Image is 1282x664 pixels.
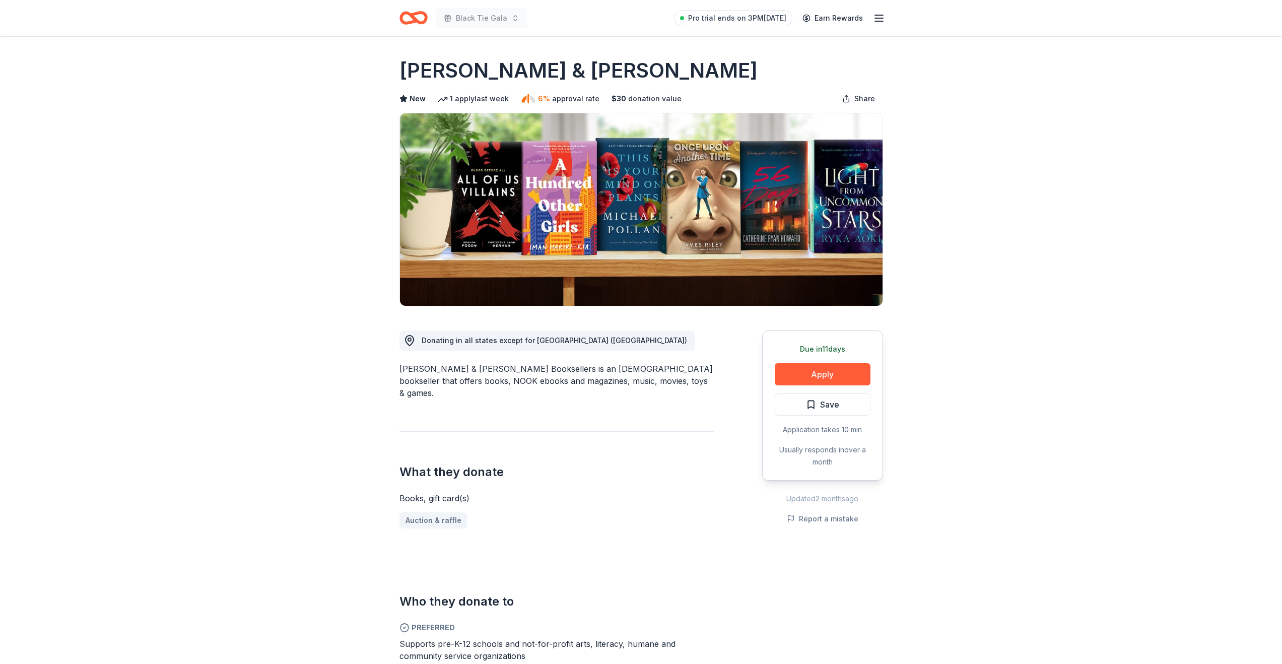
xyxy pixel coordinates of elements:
[456,12,507,24] span: Black Tie Gala
[775,343,870,355] div: Due in 11 days
[688,12,786,24] span: Pro trial ends on 3PM[DATE]
[820,398,839,411] span: Save
[399,622,714,634] span: Preferred
[628,93,682,105] span: donation value
[552,93,599,105] span: approval rate
[538,93,550,105] span: 6%
[612,93,626,105] span: $ 30
[399,464,714,480] h2: What they donate
[399,639,676,661] span: Supports pre-K-12 schools and not-for-profit arts, literacy, humane and community service organiz...
[775,424,870,436] div: Application takes 10 min
[775,363,870,385] button: Apply
[762,493,883,505] div: Updated 2 months ago
[422,336,687,345] span: Donating in all states except for [GEOGRAPHIC_DATA] ([GEOGRAPHIC_DATA])
[775,444,870,468] div: Usually responds in over a month
[834,89,883,109] button: Share
[674,10,792,26] a: Pro trial ends on 3PM[DATE]
[399,512,467,528] a: Auction & raffle
[438,93,509,105] div: 1 apply last week
[436,8,527,28] button: Black Tie Gala
[399,593,714,610] h2: Who they donate to
[410,93,426,105] span: New
[399,56,758,85] h1: [PERSON_NAME] & [PERSON_NAME]
[400,113,883,306] img: Image for Barnes & Noble
[399,6,428,30] a: Home
[775,393,870,416] button: Save
[854,93,875,105] span: Share
[796,9,869,27] a: Earn Rewards
[399,363,714,399] div: [PERSON_NAME] & [PERSON_NAME] Booksellers is an [DEMOGRAPHIC_DATA] bookseller that offers books, ...
[399,492,714,504] div: Books, gift card(s)
[787,513,858,525] button: Report a mistake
